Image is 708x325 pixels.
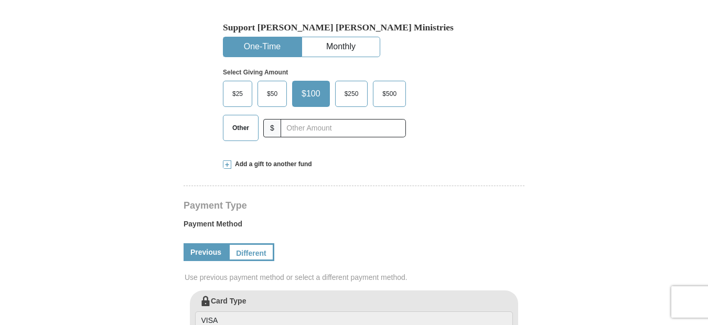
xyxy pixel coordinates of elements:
[228,243,274,261] a: Different
[184,219,524,234] label: Payment Method
[231,160,312,169] span: Add a gift to another fund
[263,119,281,137] span: $
[223,69,288,76] strong: Select Giving Amount
[377,86,402,102] span: $500
[281,119,406,137] input: Other Amount
[184,201,524,210] h4: Payment Type
[302,37,380,57] button: Monthly
[185,272,525,283] span: Use previous payment method or select a different payment method.
[227,86,248,102] span: $25
[223,37,301,57] button: One-Time
[296,86,326,102] span: $100
[339,86,364,102] span: $250
[223,22,485,33] h5: Support [PERSON_NAME] [PERSON_NAME] Ministries
[262,86,283,102] span: $50
[227,120,254,136] span: Other
[184,243,228,261] a: Previous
